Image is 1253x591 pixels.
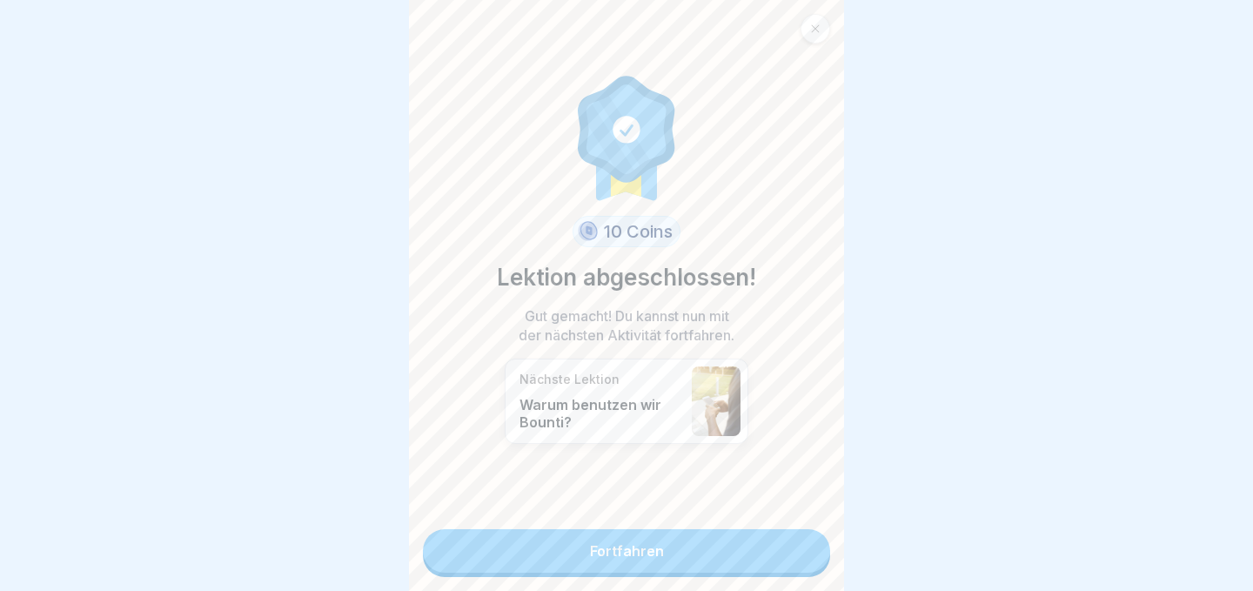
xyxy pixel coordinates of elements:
[497,261,756,294] p: Lektion abgeschlossen!
[423,529,830,573] a: Fortfahren
[568,71,685,202] img: completion.svg
[519,396,683,431] p: Warum benutzen wir Bounti?
[573,216,680,247] div: 10 Coins
[513,306,740,345] p: Gut gemacht! Du kannst nun mit der nächsten Aktivität fortfahren.
[575,218,600,245] img: coin.svg
[519,372,683,387] p: Nächste Lektion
